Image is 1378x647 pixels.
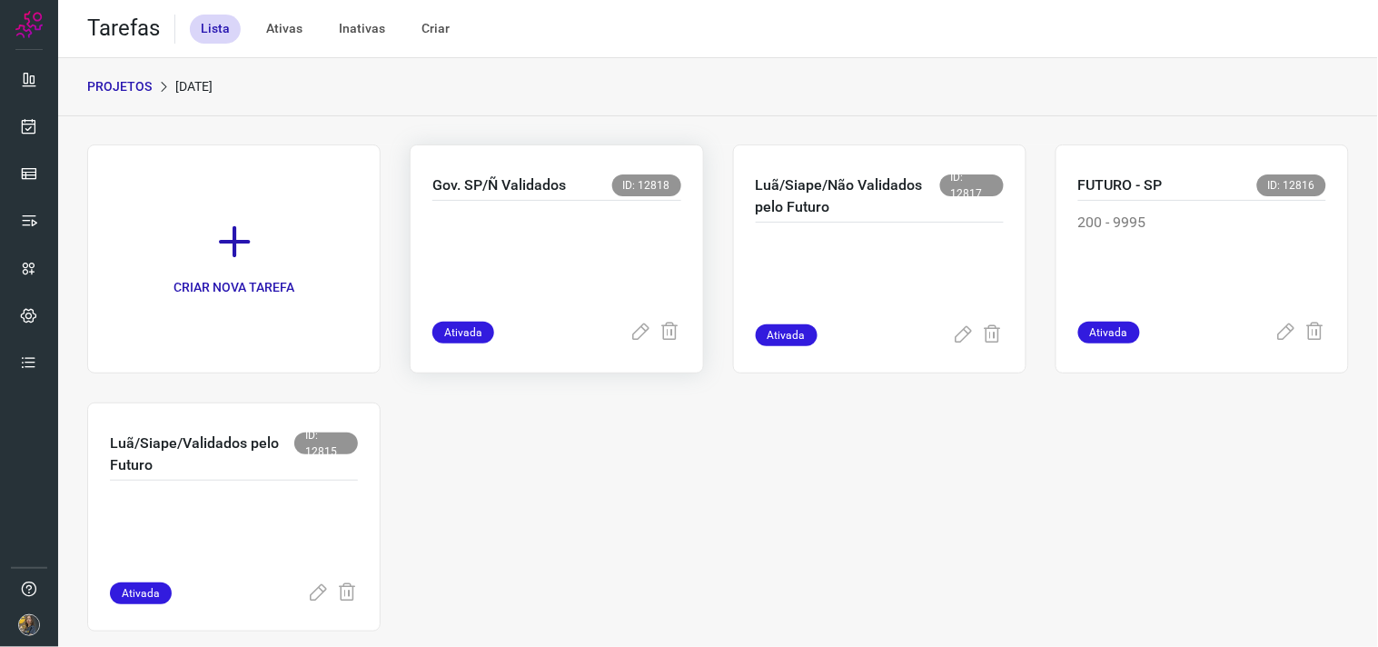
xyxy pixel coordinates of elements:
[87,15,160,42] h2: Tarefas
[1257,174,1326,196] span: ID: 12816
[1078,174,1163,196] p: FUTURO - SP
[190,15,241,44] div: Lista
[175,77,213,96] p: [DATE]
[18,614,40,636] img: 7a73bbd33957484e769acd1c40d0590e.JPG
[87,144,381,373] a: CRIAR NOVA TAREFA
[255,15,313,44] div: Ativas
[756,324,818,346] span: Ativada
[173,278,294,297] p: CRIAR NOVA TAREFA
[940,174,1004,196] span: ID: 12817
[294,433,358,454] span: ID: 12815
[432,174,566,196] p: Gov. SP/Ñ Validados
[432,322,494,343] span: Ativada
[15,11,43,38] img: Logo
[756,174,940,218] p: Luã/Siape/Não Validados pelo Futuro
[411,15,461,44] div: Criar
[110,582,172,604] span: Ativada
[328,15,396,44] div: Inativas
[87,77,152,96] p: PROJETOS
[612,174,681,196] span: ID: 12818
[1078,322,1140,343] span: Ativada
[1078,212,1326,303] p: 200 - 9995
[110,433,294,476] p: Luã/Siape/Validados pelo Futuro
